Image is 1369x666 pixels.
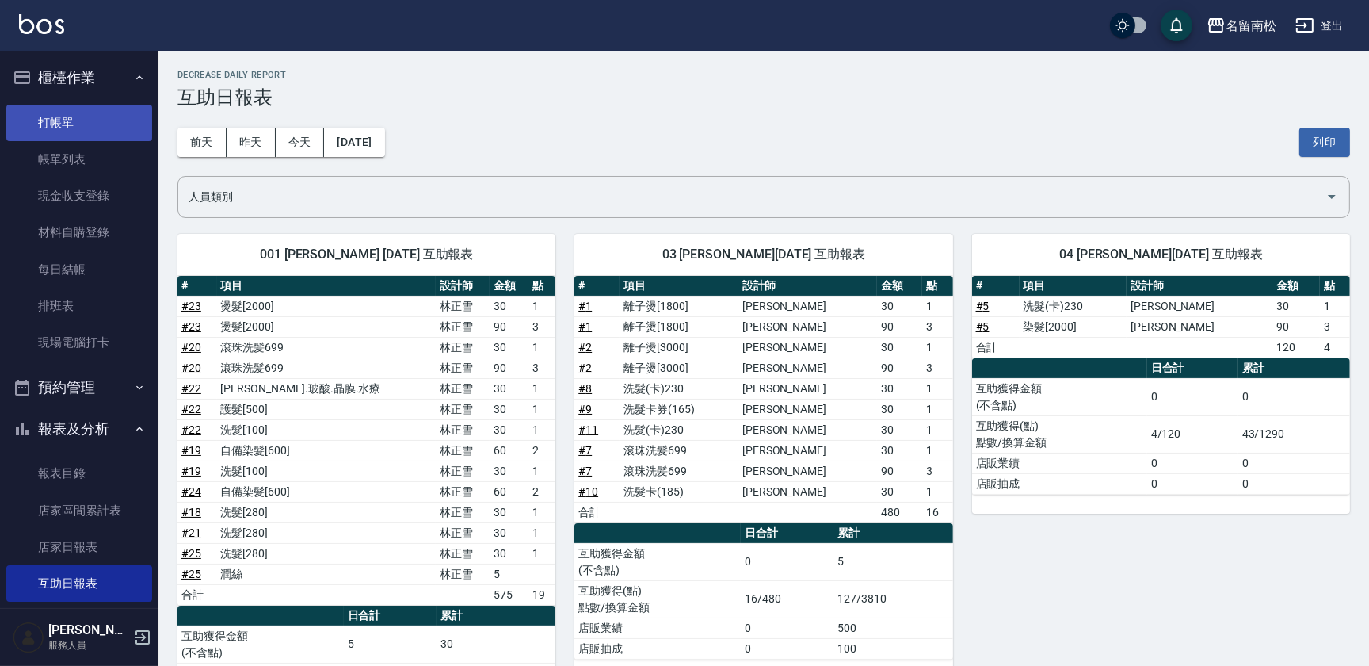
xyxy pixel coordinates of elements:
td: 店販業績 [972,453,1147,473]
td: 1 [922,378,953,399]
a: 每日結帳 [6,251,152,288]
h3: 互助日報表 [177,86,1350,109]
td: 0 [1238,453,1350,473]
td: 1 [528,502,555,522]
td: 30 [490,419,529,440]
th: 累計 [833,523,953,544]
td: 離子燙[1800] [620,296,738,316]
td: 127/3810 [833,580,953,618]
td: [PERSON_NAME] [738,358,877,378]
td: 30 [490,522,529,543]
a: #22 [181,382,201,395]
td: 店販業績 [574,618,741,638]
td: 合計 [574,502,620,522]
button: 登出 [1289,11,1350,40]
td: 洗髮[100] [217,419,437,440]
td: 1 [528,296,555,316]
td: 林正雪 [436,481,490,502]
a: #1 [578,320,592,333]
td: 洗髮[100] [217,461,437,481]
a: 現場電腦打卡 [6,324,152,361]
p: 服務人員 [48,638,129,653]
td: 60 [490,481,529,502]
button: [DATE] [324,128,384,157]
td: 30 [877,419,922,440]
a: #5 [976,320,990,333]
td: 5 [833,543,953,580]
td: 店販抽成 [972,473,1147,494]
td: 林正雪 [436,358,490,378]
td: 互助獲得金額 (不含點) [177,626,344,663]
td: 16/480 [741,580,833,618]
input: 人員名稱 [185,183,1319,211]
td: 5 [344,626,437,663]
td: 滾珠洗髪699 [217,358,437,378]
td: [PERSON_NAME] [738,378,877,399]
th: # [972,276,1020,297]
td: 離子燙[3000] [620,358,738,378]
th: 項目 [217,276,437,297]
a: 帳單列表 [6,141,152,178]
td: 3 [922,358,953,378]
td: [PERSON_NAME] [1127,296,1272,316]
h2: Decrease Daily Report [177,70,1350,80]
td: 互助獲得金額 (不含點) [972,378,1147,415]
td: 林正雪 [436,378,490,399]
td: 1 [922,296,953,316]
a: #23 [181,300,201,312]
td: 1 [1320,296,1350,316]
td: 1 [528,419,555,440]
a: #8 [578,382,592,395]
td: 林正雪 [436,419,490,440]
td: 120 [1272,337,1320,358]
td: 林正雪 [436,399,490,419]
td: 1 [528,399,555,419]
td: 林正雪 [436,543,490,564]
td: 林正雪 [436,502,490,522]
td: 1 [922,481,953,502]
a: #23 [181,320,201,333]
td: 30 [877,399,922,419]
td: 燙髮[2000] [217,296,437,316]
table: a dense table [574,276,952,523]
button: 櫃檯作業 [6,57,152,98]
th: 日合計 [741,523,833,544]
td: 1 [528,543,555,564]
button: save [1161,10,1192,41]
td: [PERSON_NAME] [1127,316,1272,337]
td: 合計 [972,337,1020,358]
th: 日合計 [1147,358,1238,379]
td: 林正雪 [436,296,490,316]
td: 離子燙[1800] [620,316,738,337]
img: Person [13,622,44,653]
td: 洗髮[280] [217,502,437,522]
td: 3 [528,358,555,378]
td: 潤絲 [217,564,437,584]
th: 日合計 [344,606,437,626]
td: 90 [877,358,922,378]
img: Logo [19,14,64,34]
th: 項目 [1020,276,1127,297]
td: 染髮[2000] [1020,316,1127,337]
a: 材料自購登錄 [6,214,152,251]
td: 滾珠洗髪699 [620,440,738,461]
td: 30 [877,481,922,502]
td: 16 [922,502,953,522]
td: 0 [1147,378,1238,415]
a: 互助排行榜 [6,602,152,638]
td: 30 [490,337,529,358]
a: 報表目錄 [6,455,152,492]
a: #20 [181,341,201,354]
td: [PERSON_NAME].玻酸.晶膜.水療 [217,378,437,399]
td: 1 [922,440,953,461]
td: 30 [490,378,529,399]
td: 1 [922,337,953,358]
th: # [574,276,620,297]
a: #19 [181,444,201,457]
td: 90 [490,358,529,378]
button: 名留南松 [1200,10,1283,42]
a: #2 [578,362,592,374]
a: #25 [181,547,201,560]
td: 30 [490,399,529,419]
td: 洗髮[280] [217,543,437,564]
